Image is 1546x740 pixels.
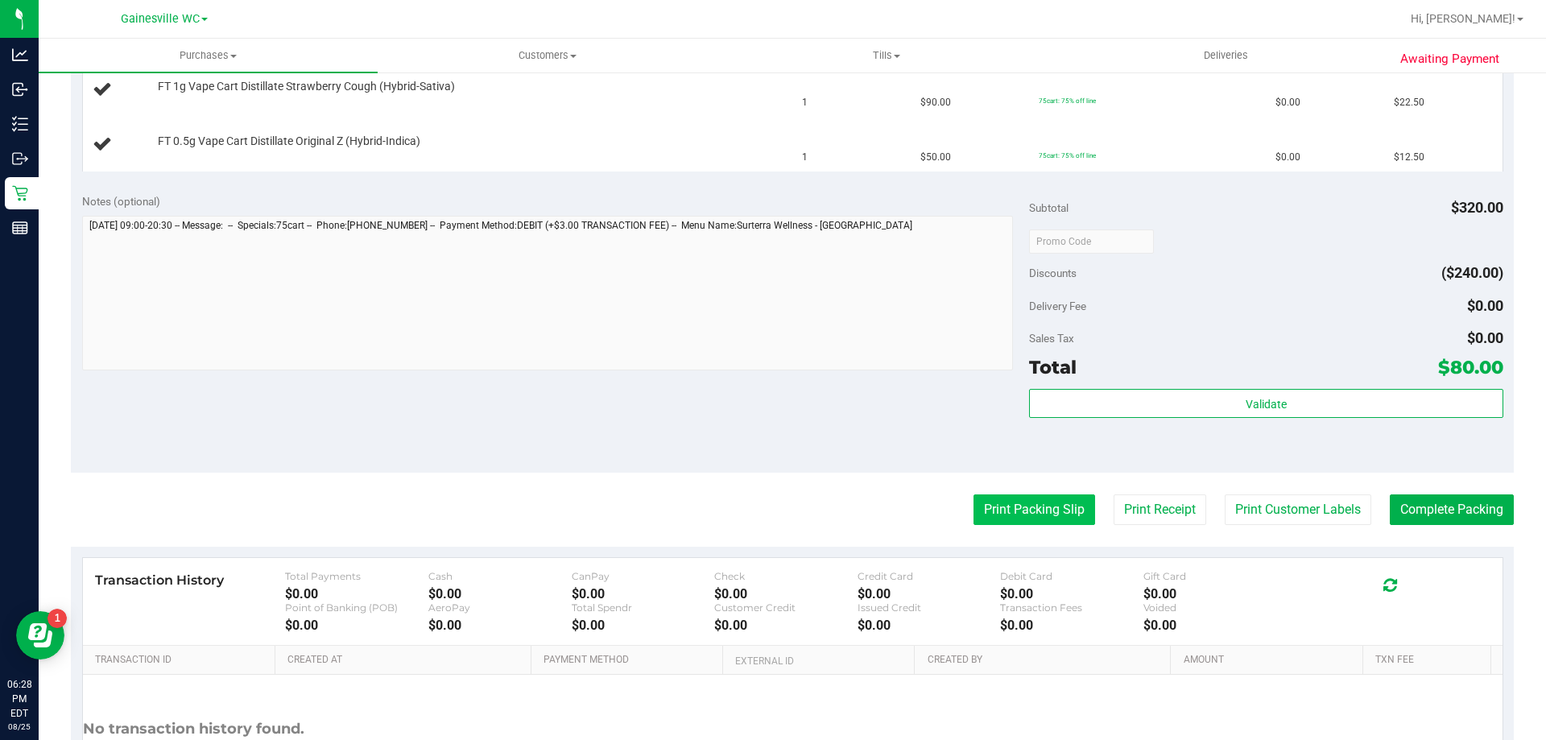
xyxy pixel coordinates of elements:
a: Txn Fee [1375,654,1484,667]
span: $12.50 [1394,150,1424,165]
div: $0.00 [858,618,1001,633]
a: Amount [1184,654,1357,667]
iframe: Resource center unread badge [48,609,67,628]
a: Transaction ID [95,654,269,667]
div: $0.00 [428,586,572,602]
span: Delivery Fee [1029,300,1086,312]
a: Tills [717,39,1056,72]
span: Total [1029,356,1077,378]
span: Hi, [PERSON_NAME]! [1411,12,1515,25]
span: Deliveries [1182,48,1270,63]
span: Tills [717,48,1055,63]
span: Customers [378,48,716,63]
span: $80.00 [1438,356,1503,378]
div: $0.00 [714,586,858,602]
a: Purchases [39,39,378,72]
div: Point of Banking (POB) [285,602,428,614]
inline-svg: Reports [12,220,28,236]
inline-svg: Inventory [12,116,28,132]
button: Validate [1029,389,1503,418]
div: CanPay [572,570,715,582]
div: Issued Credit [858,602,1001,614]
span: Purchases [39,48,378,63]
a: Created At [287,654,524,667]
div: $0.00 [285,586,428,602]
span: FT 1g Vape Cart Distillate Strawberry Cough (Hybrid-Sativa) [158,79,455,94]
span: Sales Tax [1029,332,1074,345]
div: Cash [428,570,572,582]
span: ($240.00) [1441,264,1503,281]
span: Gainesville WC [121,12,200,26]
span: $0.00 [1467,297,1503,314]
iframe: Resource center [16,611,64,659]
div: $0.00 [572,586,715,602]
span: 75cart: 75% off line [1039,97,1096,105]
div: Voided [1143,602,1287,614]
p: 06:28 PM EDT [7,677,31,721]
span: Notes (optional) [82,195,160,208]
input: Promo Code [1029,229,1154,254]
div: Check [714,570,858,582]
th: External ID [722,646,914,675]
span: Subtotal [1029,201,1069,214]
div: $0.00 [1000,618,1143,633]
span: 1 [802,95,808,110]
div: Transaction Fees [1000,602,1143,614]
div: Gift Card [1143,570,1287,582]
inline-svg: Inbound [12,81,28,97]
div: $0.00 [1143,586,1287,602]
button: Complete Packing [1390,494,1514,525]
div: Total Payments [285,570,428,582]
a: Payment Method [544,654,717,667]
div: Debit Card [1000,570,1143,582]
span: 1 [802,150,808,165]
a: Created By [928,654,1164,667]
div: $0.00 [572,618,715,633]
inline-svg: Outbound [12,151,28,167]
div: AeroPay [428,602,572,614]
div: Customer Credit [714,602,858,614]
button: Print Packing Slip [973,494,1095,525]
div: $0.00 [1143,618,1287,633]
div: Credit Card [858,570,1001,582]
a: Customers [378,39,717,72]
span: $320.00 [1451,199,1503,216]
inline-svg: Retail [12,185,28,201]
span: $0.00 [1275,95,1300,110]
button: Print Receipt [1114,494,1206,525]
span: $0.00 [1275,150,1300,165]
span: $0.00 [1467,329,1503,346]
div: $0.00 [714,618,858,633]
span: $22.50 [1394,95,1424,110]
span: $50.00 [920,150,951,165]
span: $90.00 [920,95,951,110]
button: Print Customer Labels [1225,494,1371,525]
span: Validate [1246,398,1287,411]
inline-svg: Analytics [12,47,28,63]
span: 75cart: 75% off line [1039,151,1096,159]
div: $0.00 [285,618,428,633]
span: FT 0.5g Vape Cart Distillate Original Z (Hybrid-Indica) [158,134,420,149]
div: Total Spendr [572,602,715,614]
span: Awaiting Payment [1400,50,1499,68]
div: $0.00 [1000,586,1143,602]
div: $0.00 [428,618,572,633]
div: $0.00 [858,586,1001,602]
p: 08/25 [7,721,31,733]
a: Deliveries [1056,39,1395,72]
span: Discounts [1029,258,1077,287]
